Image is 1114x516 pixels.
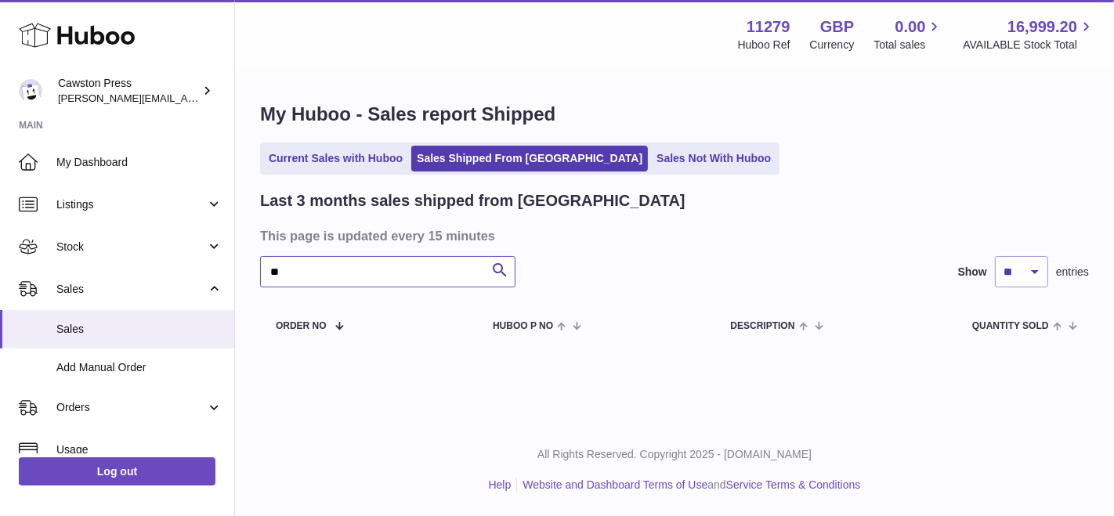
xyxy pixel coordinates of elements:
a: Help [489,478,512,491]
div: Currency [810,38,855,52]
span: 0.00 [895,16,926,38]
span: Usage [56,442,222,457]
a: Sales Not With Huboo [651,146,776,171]
span: Description [730,321,794,331]
span: Orders [56,400,206,415]
a: Sales Shipped From [GEOGRAPHIC_DATA] [411,146,648,171]
span: Listings [56,197,206,212]
span: Sales [56,282,206,297]
div: Cawston Press [58,76,199,106]
a: Website and Dashboard Terms of Use [523,478,707,491]
a: Current Sales with Huboo [263,146,408,171]
label: Show [958,265,987,280]
a: 16,999.20 AVAILABLE Stock Total [963,16,1095,52]
span: Total sales [873,38,943,52]
span: Sales [56,322,222,337]
h3: This page is updated every 15 minutes [260,227,1085,244]
p: All Rights Reserved. Copyright 2025 - [DOMAIN_NAME] [248,447,1101,462]
strong: 11279 [747,16,790,38]
strong: GBP [820,16,854,38]
span: entries [1056,265,1089,280]
span: AVAILABLE Stock Total [963,38,1095,52]
span: [PERSON_NAME][EMAIL_ADDRESS][PERSON_NAME][DOMAIN_NAME] [58,92,398,104]
span: My Dashboard [56,155,222,170]
span: Add Manual Order [56,360,222,375]
a: Service Terms & Conditions [726,478,861,491]
span: Stock [56,240,206,254]
li: and [517,478,860,493]
a: 0.00 Total sales [873,16,943,52]
img: thomas.carson@cawstonpress.com [19,79,42,103]
span: Quantity Sold [972,321,1049,331]
h1: My Huboo - Sales report Shipped [260,102,1089,127]
span: 16,999.20 [1007,16,1077,38]
div: Huboo Ref [738,38,790,52]
a: Log out [19,457,215,485]
h2: Last 3 months sales shipped from [GEOGRAPHIC_DATA] [260,190,685,211]
span: Order No [276,321,327,331]
span: Huboo P no [493,321,553,331]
